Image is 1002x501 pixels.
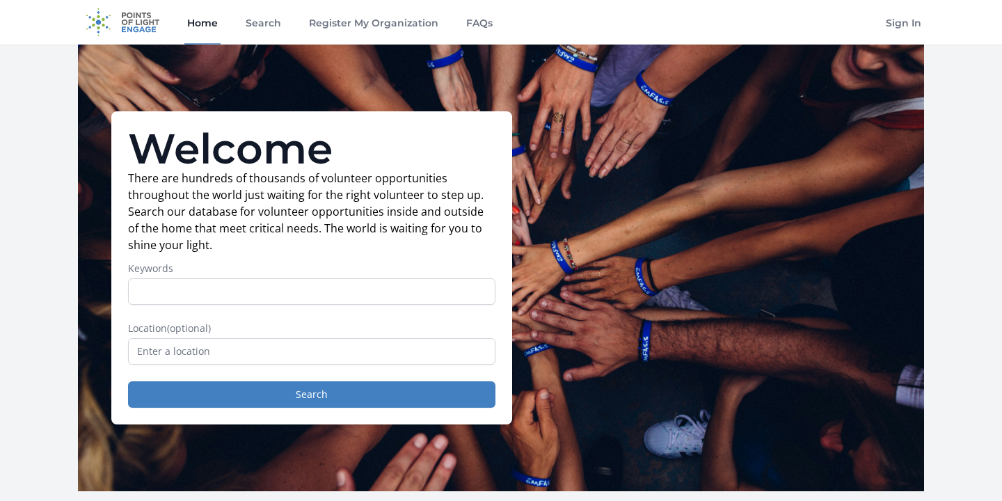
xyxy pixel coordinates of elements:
[128,128,495,170] h1: Welcome
[128,170,495,253] p: There are hundreds of thousands of volunteer opportunities throughout the world just waiting for ...
[128,262,495,276] label: Keywords
[128,338,495,365] input: Enter a location
[128,321,495,335] label: Location
[128,381,495,408] button: Search
[167,321,211,335] span: (optional)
